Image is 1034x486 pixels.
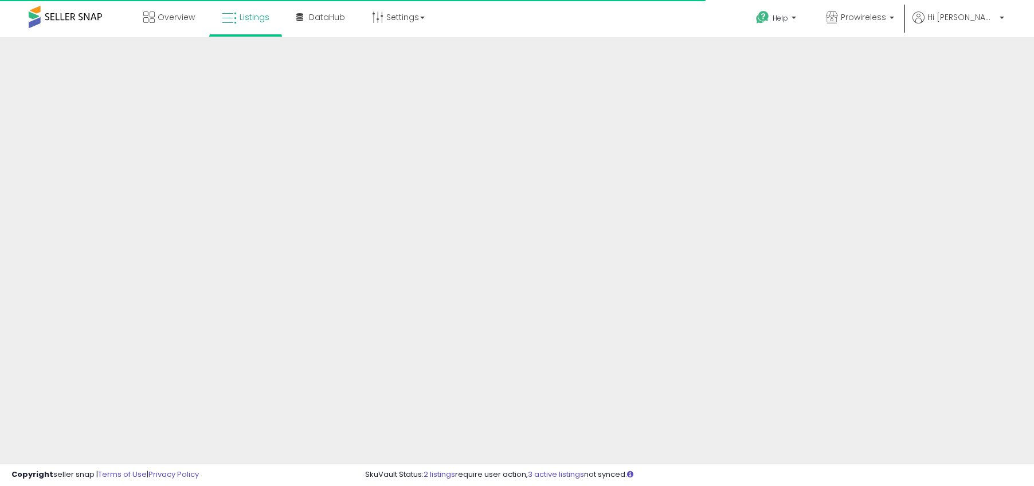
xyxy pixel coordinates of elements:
[912,11,1004,37] a: Hi [PERSON_NAME]
[755,10,770,25] i: Get Help
[98,469,147,480] a: Terms of Use
[11,469,53,480] strong: Copyright
[773,13,788,23] span: Help
[11,469,199,480] div: seller snap | |
[158,11,195,23] span: Overview
[240,11,269,23] span: Listings
[841,11,886,23] span: Prowireless
[747,2,808,37] a: Help
[309,11,345,23] span: DataHub
[424,469,455,480] a: 2 listings
[365,469,1023,480] div: SkuVault Status: require user action, not synced.
[148,469,199,480] a: Privacy Policy
[627,471,633,478] i: Click here to read more about un-synced listings.
[528,469,584,480] a: 3 active listings
[927,11,996,23] span: Hi [PERSON_NAME]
